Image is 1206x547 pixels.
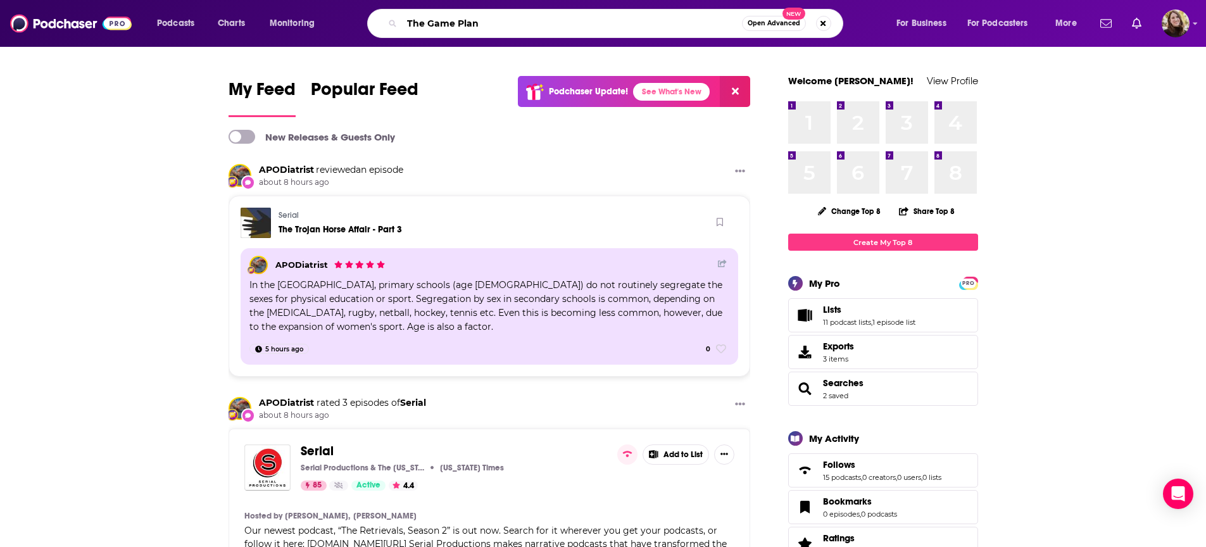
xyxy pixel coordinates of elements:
span: about 8 hours ago [259,410,426,421]
a: 0 episodes [823,510,860,519]
div: New Review [241,175,255,189]
img: User Profile [1162,9,1190,37]
p: Serial Productions & The [US_STATE] Times [301,463,427,473]
a: Serial [279,210,299,220]
a: Bookmarks [793,498,818,516]
button: open menu [261,13,331,34]
img: The Trojan Horse Affair - Part 3 [241,208,271,238]
a: Show notifications dropdown [1127,13,1146,34]
img: User Badge Icon [226,175,239,188]
span: Podcasts [157,15,194,32]
a: Serial [400,397,426,408]
a: 0 creators [862,473,896,482]
a: Lists [793,306,818,324]
img: Serial [244,444,291,491]
a: 2 saved [823,391,848,400]
span: Follows [823,459,855,470]
p: Podchaser Update! [549,86,628,97]
span: , [860,510,861,519]
a: Welcome [PERSON_NAME]! [788,75,914,87]
button: Open AdvancedNew [742,16,806,31]
a: View Profile [927,75,978,87]
span: My Feed [229,79,296,108]
a: APODiatrist [251,257,267,273]
div: My Pro [809,277,840,289]
span: Logged in as katiefuchs [1162,9,1190,37]
a: 5 hours ago [249,344,309,354]
span: Bookmarks [788,490,978,524]
span: Serial [301,443,334,459]
a: [PERSON_NAME], [285,511,350,521]
a: Follows [823,459,941,470]
button: open menu [1046,13,1093,34]
button: Share Top 8 [898,199,955,223]
button: Change Top 8 [810,203,889,219]
button: open menu [959,13,1046,34]
div: New Review [241,408,255,422]
img: Podchaser - Follow, Share and Rate Podcasts [10,11,132,35]
a: 0 lists [922,473,941,482]
button: open menu [888,13,962,34]
a: Share Button [718,259,727,268]
span: Open Advanced [748,20,800,27]
button: Show profile menu [1162,9,1190,37]
span: For Podcasters [967,15,1028,32]
span: about 8 hours ago [259,177,403,188]
span: Lists [823,304,841,315]
button: 4.4 [389,481,418,491]
a: 0 podcasts [861,510,897,519]
span: , [871,318,872,327]
h4: Hosted by [244,511,282,521]
a: APODiatrist [259,397,314,408]
span: PRO [961,279,976,288]
a: Follows [793,462,818,479]
a: Active [351,481,386,491]
a: PRO [961,278,976,287]
span: , [861,473,862,482]
a: APODiatrist [275,260,328,270]
span: Follows [788,453,978,487]
button: Show More Button [730,164,750,180]
a: New Releases & Guests Only [229,130,395,144]
a: The Trojan Horse Affair - Part 3 [279,224,402,235]
span: 3 items [823,355,854,363]
div: an episode [259,164,403,176]
a: APODiatrist [259,164,314,175]
span: rated 3 episodes [317,397,389,408]
a: Show notifications dropdown [1095,13,1117,34]
span: 85 [313,479,322,492]
span: For Business [896,15,946,32]
span: Bookmarks [823,496,872,507]
div: In the [GEOGRAPHIC_DATA], primary schools (age [DEMOGRAPHIC_DATA]) do not routinely segregate the... [249,278,731,334]
a: 1 episode list [872,318,915,327]
span: 5 hours ago [265,343,303,356]
a: 11 podcast lists [823,318,871,327]
span: reviewed [316,164,356,175]
span: Popular Feed [311,79,418,108]
a: My Feed [229,79,296,117]
a: APODiatrist [230,165,250,185]
a: Ratings [823,532,887,544]
a: Bookmarks [823,496,897,507]
h3: of [259,397,426,409]
span: Monitoring [270,15,315,32]
img: User Badge Icon [226,408,239,421]
img: APODiatrist [230,398,250,418]
a: Lists [823,304,915,315]
span: Exports [793,343,818,361]
span: Active [356,479,380,492]
div: My Activity [809,432,859,444]
a: Serial [301,444,334,458]
div: Search podcasts, credits, & more... [379,9,855,38]
button: open menu [148,13,211,34]
span: , [896,473,897,482]
a: Charts [210,13,253,34]
span: Exports [823,341,854,352]
a: 85 [301,481,327,491]
span: New [782,8,805,20]
a: Popular Feed [311,79,418,117]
